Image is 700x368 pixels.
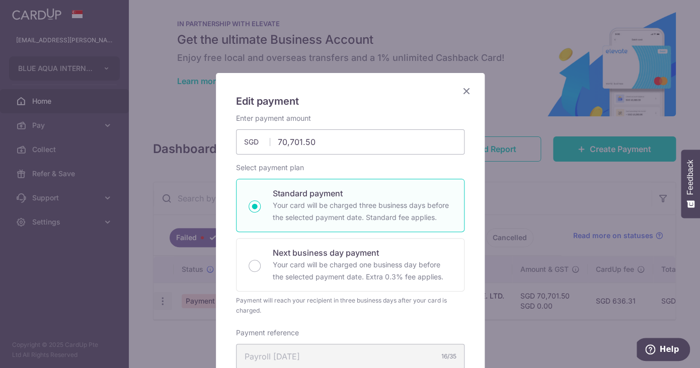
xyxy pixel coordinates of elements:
p: Your card will be charged one business day before the selected payment date. Extra 0.3% fee applies. [273,259,452,283]
label: Payment reference [236,328,299,338]
p: Standard payment [273,187,452,199]
span: Feedback [686,160,695,195]
p: Next business day payment [273,247,452,259]
h5: Edit payment [236,93,464,109]
input: 0.00 [236,129,464,155]
label: Enter payment amount [236,113,311,123]
iframe: Opens a widget where you can find more information [637,338,690,363]
label: Select payment plan [236,163,304,173]
div: Payment will reach your recipient in three business days after your card is charged. [236,296,464,316]
button: Close [460,85,473,97]
p: Your card will be charged three business days before the selected payment date. Standard fee appl... [273,199,452,224]
span: SGD [244,137,270,147]
button: Feedback - Show survey [681,150,700,218]
div: 16/35 [441,351,456,361]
